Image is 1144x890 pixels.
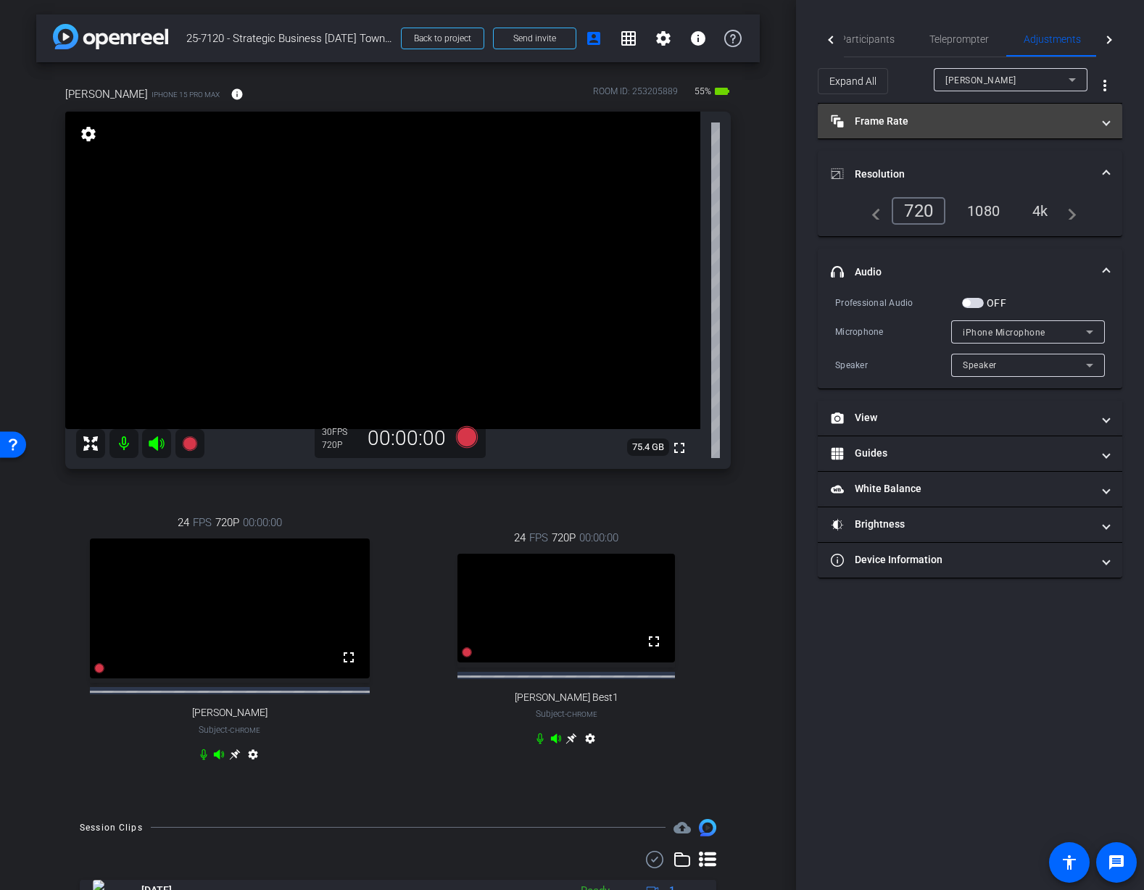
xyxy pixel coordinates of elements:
[581,733,599,750] mat-icon: settings
[1021,199,1059,223] div: 4k
[579,530,618,546] span: 00:00:00
[831,481,1092,496] mat-panel-title: White Balance
[1087,68,1122,103] button: More Options for Adjustments Panel
[322,439,358,451] div: 720P
[228,725,230,735] span: -
[818,104,1122,138] mat-expansion-panel-header: Frame Rate
[699,819,716,836] img: Session clips
[65,86,148,102] span: [PERSON_NAME]
[552,530,576,546] span: 720P
[1108,854,1125,871] mat-icon: message
[1096,77,1114,94] mat-icon: more_vert
[243,515,282,531] span: 00:00:00
[332,427,347,437] span: FPS
[514,530,526,546] span: 24
[963,360,997,370] span: Speaker
[536,707,597,720] span: Subject
[818,68,888,94] button: Expand All
[829,67,876,95] span: Expand All
[945,75,1016,86] span: [PERSON_NAME]
[152,89,220,100] span: iPhone 15 Pro Max
[340,649,357,666] mat-icon: fullscreen
[565,709,567,719] span: -
[78,125,99,143] mat-icon: settings
[515,691,618,704] span: [PERSON_NAME] Best1
[585,30,602,47] mat-icon: account_box
[818,197,1122,236] div: Resolution
[1061,854,1078,871] mat-icon: accessibility
[831,265,1092,280] mat-panel-title: Audio
[835,296,962,310] div: Professional Audio
[818,295,1122,388] div: Audio
[178,515,189,531] span: 24
[244,749,262,766] mat-icon: settings
[593,85,678,106] div: ROOM ID: 253205889
[493,28,576,49] button: Send invite
[818,249,1122,295] mat-expansion-panel-header: Audio
[831,517,1092,532] mat-panel-title: Brightness
[671,439,688,457] mat-icon: fullscreen
[80,820,143,835] div: Session Clips
[929,34,989,44] span: Teleprompter
[199,723,260,736] span: Subject
[713,83,731,100] mat-icon: battery_std
[567,710,597,718] span: Chrome
[529,530,548,546] span: FPS
[984,296,1006,310] label: OFF
[831,446,1092,461] mat-panel-title: Guides
[818,401,1122,436] mat-expansion-panel-header: View
[645,633,663,650] mat-icon: fullscreen
[831,114,1092,129] mat-panel-title: Frame Rate
[818,436,1122,471] mat-expansion-panel-header: Guides
[818,472,1122,507] mat-expansion-panel-header: White Balance
[673,819,691,836] mat-icon: cloud_upload
[192,707,268,719] span: [PERSON_NAME]
[831,167,1092,182] mat-panel-title: Resolution
[956,199,1011,223] div: 1080
[186,24,392,53] span: 25-7120 - Strategic Business [DATE] Town Hall video
[358,426,455,451] div: 00:00:00
[831,410,1092,425] mat-panel-title: View
[193,515,212,531] span: FPS
[231,88,244,101] mat-icon: info
[53,24,168,49] img: app-logo
[673,819,691,836] span: Destinations for your clips
[627,438,669,456] span: 75.4 GB
[1024,34,1081,44] span: Adjustments
[655,30,672,47] mat-icon: settings
[215,515,239,531] span: 720P
[831,552,1092,567] mat-panel-title: Device Information
[513,33,556,44] span: Send invite
[689,30,707,47] mat-icon: info
[818,507,1122,542] mat-expansion-panel-header: Brightness
[963,328,1045,338] span: iPhone Microphone
[840,34,895,44] span: Participants
[863,202,881,220] mat-icon: navigate_before
[322,426,358,438] div: 30
[401,28,484,49] button: Back to project
[835,358,951,373] div: Speaker
[818,543,1122,578] mat-expansion-panel-header: Device Information
[414,33,471,43] span: Back to project
[818,151,1122,197] mat-expansion-panel-header: Resolution
[835,325,951,339] div: Microphone
[1059,202,1077,220] mat-icon: navigate_next
[230,726,260,734] span: Chrome
[892,197,945,225] div: 720
[620,30,637,47] mat-icon: grid_on
[692,80,713,103] span: 55%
